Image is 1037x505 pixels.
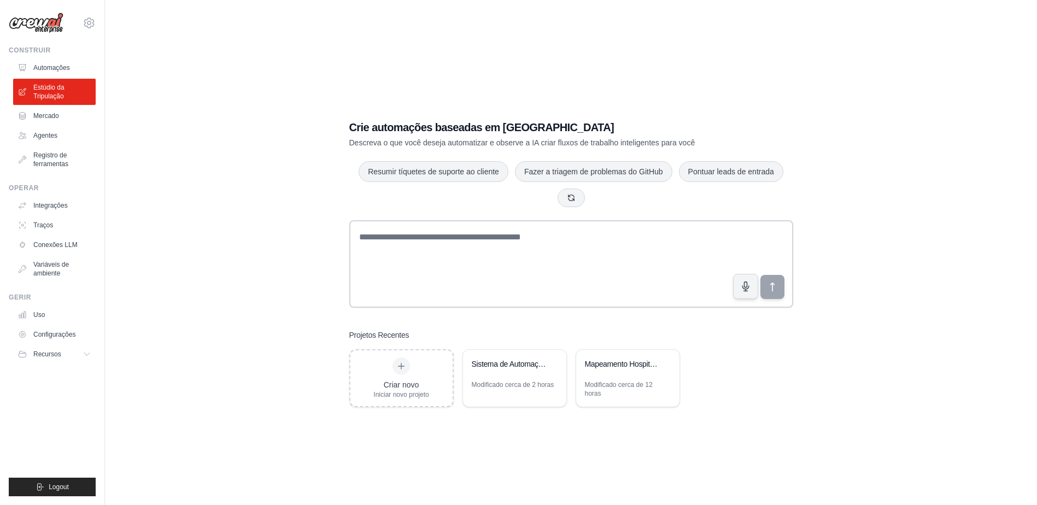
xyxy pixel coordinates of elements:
[13,107,96,125] a: Mercado
[33,201,68,210] font: Integrações
[13,236,96,254] a: Conexões LLM
[373,390,429,399] div: Iniciar novo projeto
[9,13,63,33] img: Logotipo
[33,310,45,319] font: Uso
[349,120,717,135] h1: Crie automações baseadas em [GEOGRAPHIC_DATA]
[472,359,547,369] div: Sistema de Automação Completo FLOWS + CREWS Hospitalar
[33,350,61,359] span: Recursos
[33,330,75,339] font: Configurações
[472,380,554,389] div: Modificado cerca de 2 horas
[13,127,96,144] a: Agentes
[585,359,660,369] div: Mapeamento Hospitalar - Análise Inteligente de Instituições de Saúde
[33,260,91,278] font: Variáveis de ambiente
[13,326,96,343] a: Configurações
[13,197,96,214] a: Integrações
[33,151,91,168] font: Registro de ferramentas
[733,274,758,299] button: Click to speak your automation idea
[9,184,96,192] div: Operar
[13,79,96,105] a: Estúdio da Tripulação
[13,256,96,282] a: Variáveis de ambiente
[13,345,96,363] button: Recursos
[515,161,672,182] button: Fazer a triagem de problemas do GitHub
[13,59,96,77] a: Automações
[33,83,91,101] font: Estúdio da Tripulação
[33,63,70,72] font: Automações
[349,137,717,148] p: Descreva o que você deseja automatizar e observe a IA criar fluxos de trabalho inteligentes para ...
[679,161,783,182] button: Pontuar leads de entrada
[13,146,96,173] a: Registro de ferramentas
[13,306,96,324] a: Uso
[9,293,96,302] div: Gerir
[373,379,429,390] div: Criar novo
[359,161,508,182] button: Resumir tíquetes de suporte ao cliente
[349,330,409,340] h3: Projetos Recentes
[33,240,78,249] font: Conexões LLM
[33,111,59,120] font: Mercado
[9,478,96,496] button: Logout
[33,221,53,230] font: Traços
[558,189,585,207] button: Get new suggestions
[13,216,96,234] a: Traços
[33,131,57,140] font: Agentes
[585,380,671,398] div: Modificado cerca de 12 horas
[9,46,96,55] div: Construir
[49,483,69,491] span: Logout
